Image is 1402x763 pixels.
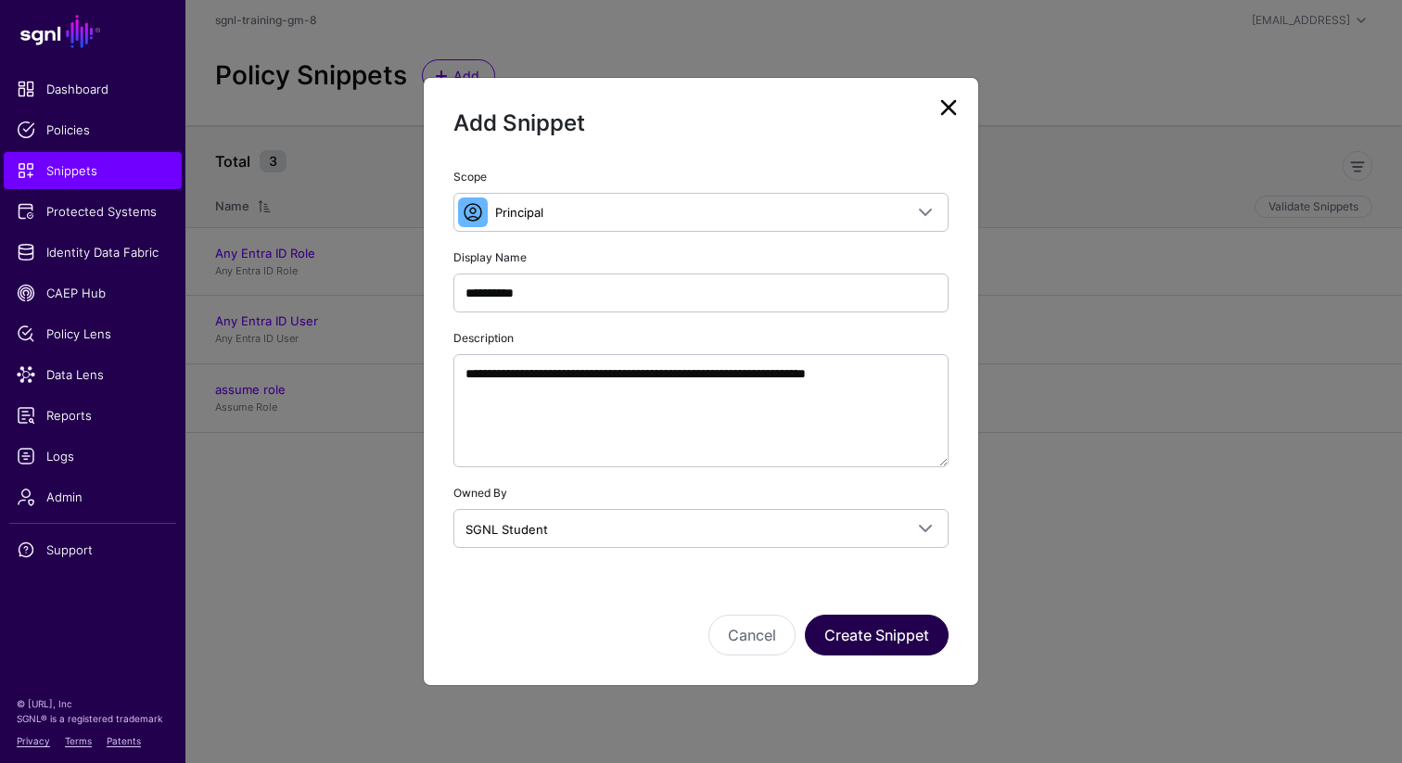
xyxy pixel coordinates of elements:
label: Description [453,330,514,347]
label: Owned By [453,485,507,502]
label: Display Name [453,249,527,266]
button: Create Snippet [805,615,949,655]
span: SGNL Student [465,522,548,537]
span: Principal [495,205,543,220]
label: Scope [453,169,487,185]
button: Cancel [708,615,796,655]
h2: Add Snippet [453,108,949,139]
